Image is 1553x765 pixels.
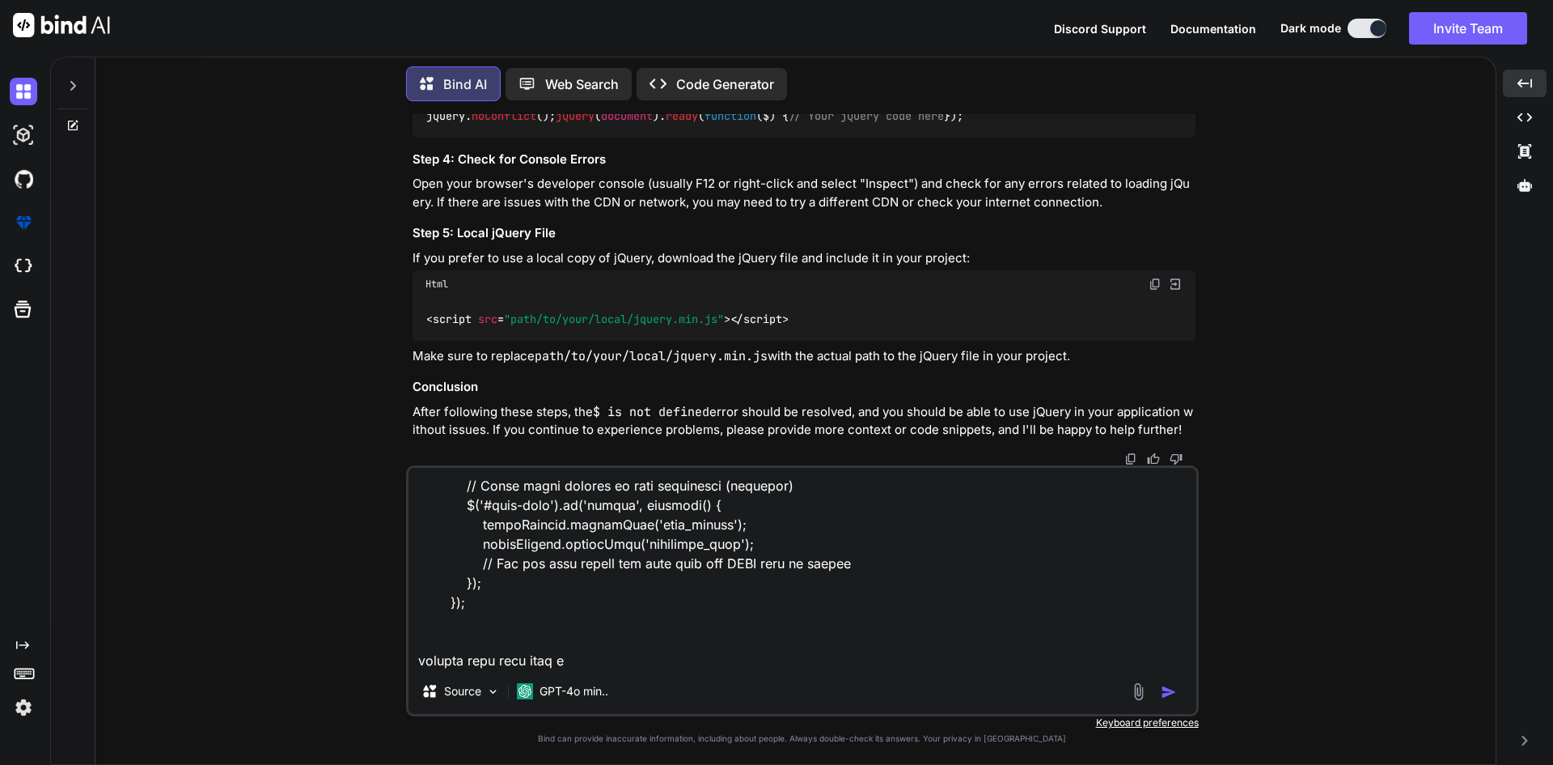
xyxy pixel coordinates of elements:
[666,108,698,123] span: ready
[413,249,1195,268] p: If you prefer to use a local copy of jQuery, download the jQuery file and include it in your proj...
[1168,277,1183,291] img: Open in Browser
[10,209,37,236] img: premium
[545,74,619,94] p: Web Search
[413,347,1195,366] p: Make sure to replace with the actual path to the jQuery file in your project.
[676,74,774,94] p: Code Generator
[1170,22,1256,36] span: Documentation
[413,378,1195,397] h3: Conclusion
[425,278,448,291] span: Html
[535,348,768,364] code: path/to/your/local/jquery.min.js
[486,685,500,699] img: Pick Models
[1280,20,1341,36] span: Dark mode
[10,694,37,721] img: settings
[413,175,1195,211] p: Open your browser's developer console (usually F12 or right-click and select "Inspect") and check...
[1170,453,1183,465] img: dislike
[1054,22,1146,36] span: Discord Support
[433,312,472,326] span: script
[10,121,37,149] img: darkAi-studio
[426,312,730,326] span: < = >
[425,108,965,125] code: jQuery. (); ( ). ( ( ) { });
[413,224,1195,243] h3: Step 5: Local jQuery File
[743,312,782,326] span: script
[472,108,536,123] span: noConflict
[1054,20,1146,37] button: Discord Support
[406,716,1199,729] p: Keyboard preferences
[13,13,110,37] img: Bind AI
[10,165,37,193] img: githubDark
[1409,12,1527,45] button: Invite Team
[730,312,789,326] span: </ >
[10,78,37,105] img: darkChat
[504,312,724,326] span: "path/to/your/local/jquery.min.js"
[443,74,487,94] p: Bind AI
[1170,20,1256,37] button: Documentation
[556,108,595,123] span: jQuery
[478,312,497,326] span: src
[1149,278,1162,291] img: copy
[601,108,653,123] span: document
[1147,453,1160,465] img: like
[408,468,1196,669] textarea: //Lore ipsu $(dolorsit).ametc(adipisci() { // Elit seddo eius temp incid utlabor et (dolorEmagnaa...
[705,108,756,123] span: function
[517,683,533,699] img: GPT-4o mini
[593,404,709,420] code: $ is not defined
[789,108,944,123] span: // Your jQuery code here
[1161,684,1177,700] img: icon
[413,403,1195,440] p: After following these steps, the error should be resolved, and you should be able to use jQuery i...
[1124,453,1137,465] img: copy
[406,733,1199,745] p: Bind can provide inaccurate information, including about people. Always double-check its answers....
[1129,682,1148,701] img: attachment
[540,683,608,699] p: GPT-4o min..
[10,253,37,280] img: cloudideIcon
[444,683,481,699] p: Source
[413,151,1195,169] h3: Step 4: Check for Console Errors
[763,108,769,123] span: $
